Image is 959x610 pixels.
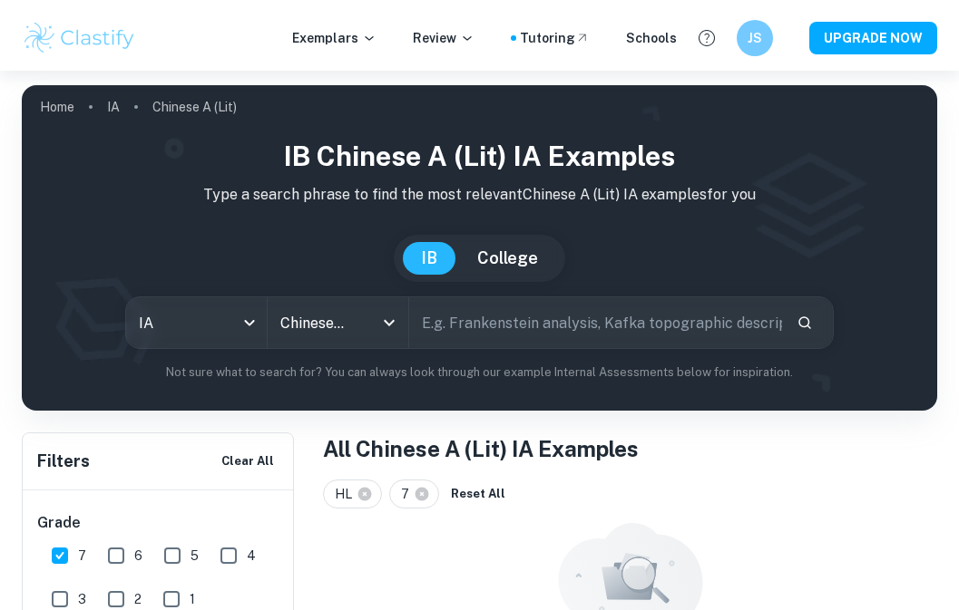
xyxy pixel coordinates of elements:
[217,442,279,470] button: Clear All
[78,540,86,560] span: 7
[292,23,377,43] p: Exemplars
[691,17,722,48] button: Help and Feedback
[190,584,195,604] span: 1
[745,23,766,43] h6: JS
[403,237,455,269] button: IB
[36,179,923,200] p: Type a search phrase to find the most relevant Chinese A (Lit) IA examples for you
[36,131,923,171] h1: IB Chinese A (Lit) IA examples
[809,16,937,49] button: UPGRADE NOW
[789,302,820,333] button: Search
[134,540,142,560] span: 6
[335,479,360,499] span: HL
[22,15,137,51] img: Clastify logo
[323,474,382,503] div: HL
[626,23,677,43] a: Schools
[134,584,142,604] span: 2
[37,443,90,469] h6: Filters
[107,89,120,114] a: IA
[401,479,417,499] span: 7
[78,584,86,604] span: 3
[126,292,267,343] div: IA
[459,237,556,269] button: College
[247,540,256,560] span: 4
[389,474,439,503] div: 7
[377,305,402,330] button: Open
[36,358,923,376] p: Not sure what to search for? You can always look through our example Internal Assessments below f...
[37,507,280,528] h6: Grade
[409,292,783,343] input: E.g. Frankenstein analysis, Kafka topographic descriptions, reader's perception...
[323,427,937,460] h1: All Chinese A (Lit) IA Examples
[737,15,773,51] button: JS
[40,89,74,114] a: Home
[22,80,937,405] img: profile cover
[413,23,475,43] p: Review
[520,23,590,43] a: Tutoring
[191,540,199,560] span: 5
[446,475,510,502] button: Reset All
[152,92,237,111] p: Chinese A (Lit)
